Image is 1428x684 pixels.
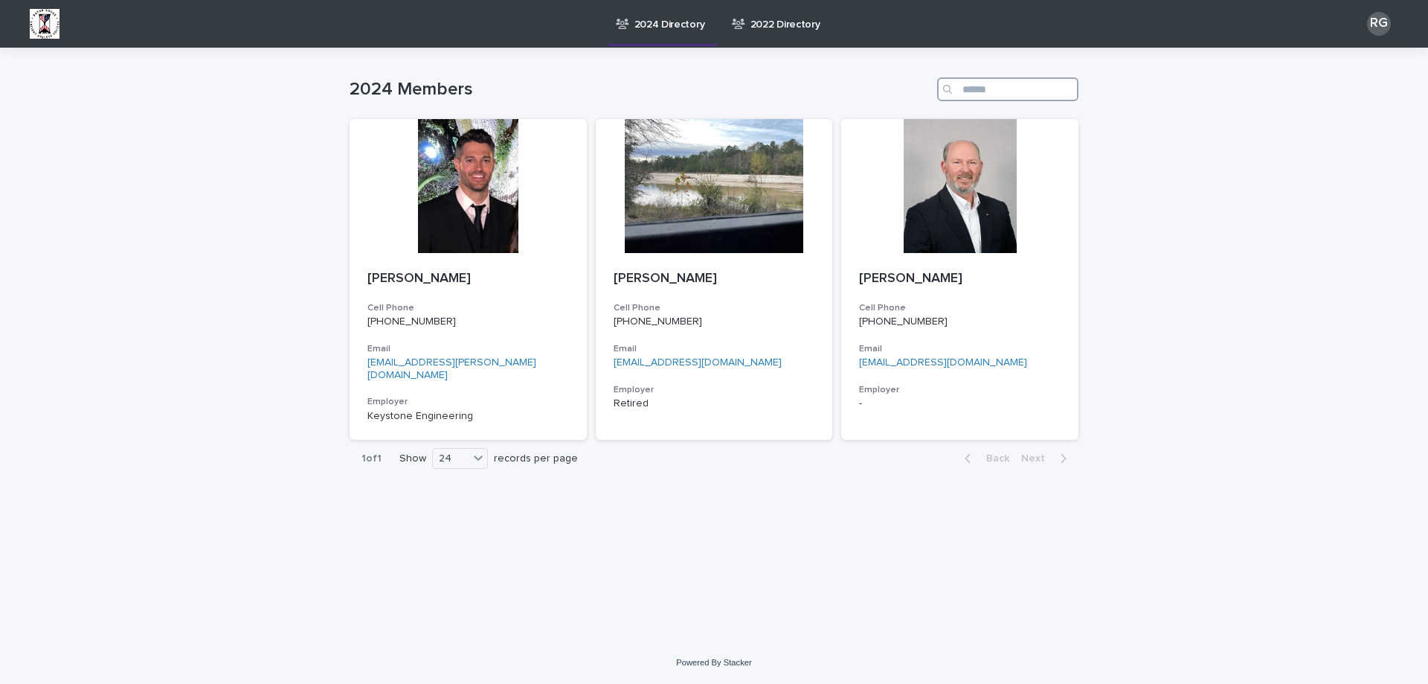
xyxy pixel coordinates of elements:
p: [PERSON_NAME] [367,271,569,287]
h3: Email [614,343,815,355]
h3: Employer [859,384,1061,396]
p: 1 of 1 [350,441,393,477]
h3: Employer [367,396,569,408]
a: [PHONE_NUMBER] [859,316,948,327]
p: Retired [614,397,815,410]
h3: Email [367,343,569,355]
a: [PERSON_NAME]Cell Phone[PHONE_NUMBER]Email[EMAIL_ADDRESS][DOMAIN_NAME]Employer- [841,119,1078,440]
p: [PERSON_NAME] [859,271,1061,287]
input: Search [937,77,1078,101]
a: [EMAIL_ADDRESS][DOMAIN_NAME] [614,357,782,368]
a: [PHONE_NUMBER] [367,316,456,327]
h3: Email [859,343,1061,355]
a: [PERSON_NAME]Cell Phone[PHONE_NUMBER]Email[EMAIL_ADDRESS][DOMAIN_NAME]EmployerRetired [596,119,833,440]
a: [PERSON_NAME]Cell Phone[PHONE_NUMBER]Email[EMAIL_ADDRESS][PERSON_NAME][DOMAIN_NAME]EmployerKeysto... [350,119,587,440]
p: records per page [494,453,578,465]
div: 24 [433,451,469,467]
span: Next [1021,453,1054,464]
p: [PERSON_NAME] [614,271,815,287]
a: [PHONE_NUMBER] [614,316,702,327]
p: Keystone Engineering [367,410,569,423]
span: Back [977,453,1009,464]
div: RG [1367,12,1391,36]
img: BsxibNoaTPe9uU9VL587 [30,9,59,39]
button: Next [1015,452,1078,465]
a: Powered By Stacker [676,658,751,667]
a: [EMAIL_ADDRESS][PERSON_NAME][DOMAIN_NAME] [367,357,536,380]
p: Show [399,453,426,465]
h1: 2024 Members [350,79,931,100]
p: - [859,397,1061,410]
button: Back [953,452,1015,465]
h3: Cell Phone [859,302,1061,314]
h3: Employer [614,384,815,396]
h3: Cell Phone [367,302,569,314]
a: [EMAIL_ADDRESS][DOMAIN_NAME] [859,357,1027,368]
h3: Cell Phone [614,302,815,314]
